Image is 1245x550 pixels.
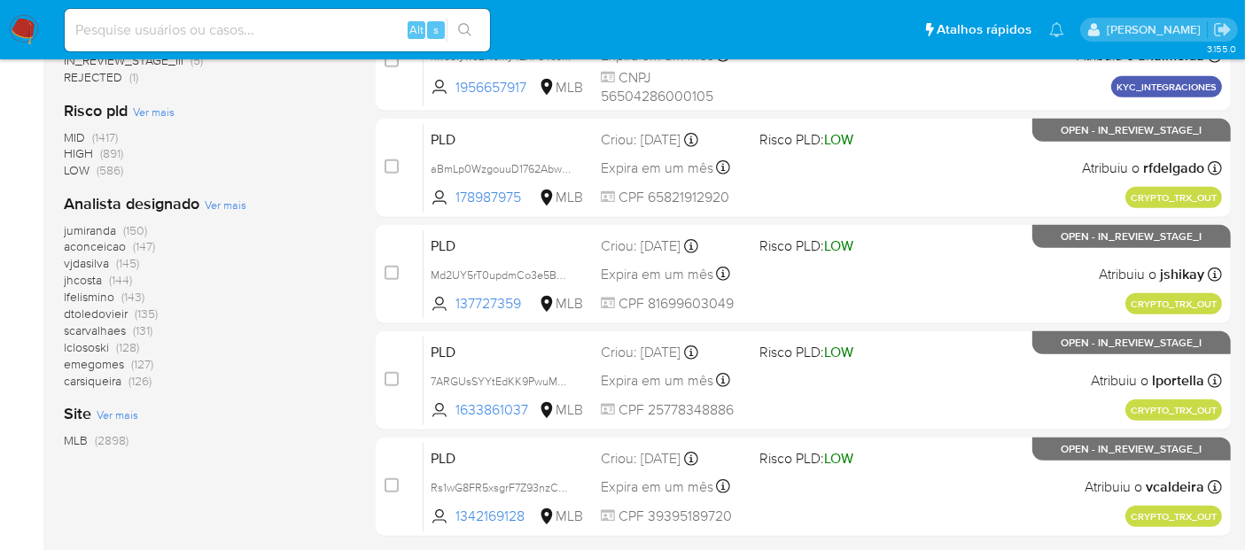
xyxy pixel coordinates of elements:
[65,19,490,42] input: Pesquise usuários ou casos...
[1213,20,1232,39] a: Sair
[447,18,483,43] button: search-icon
[937,20,1031,39] span: Atalhos rápidos
[409,21,424,38] span: Alt
[1049,22,1064,37] a: Notificações
[1207,42,1236,56] span: 3.155.0
[1107,21,1207,38] p: erico.trevizan@mercadopago.com.br
[433,21,439,38] span: s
